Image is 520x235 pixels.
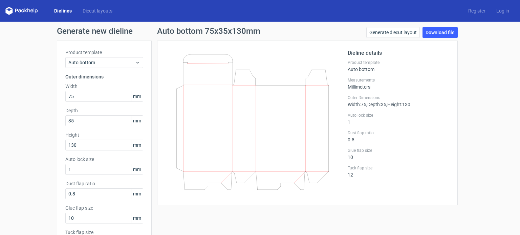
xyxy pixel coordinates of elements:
[491,7,515,14] a: Log in
[131,164,143,174] span: mm
[131,91,143,101] span: mm
[348,60,449,72] div: Auto bottom
[348,130,449,142] div: 0.8
[348,165,449,171] label: Tuck flap size
[348,95,449,100] label: Outer Dimensions
[348,60,449,65] label: Product template
[65,156,143,163] label: Auto lock size
[348,113,449,125] div: 1
[65,180,143,187] label: Dust flap ratio
[65,132,143,138] label: Height
[348,165,449,178] div: 12
[463,7,491,14] a: Register
[57,27,463,35] h1: Generate new dieline
[65,107,143,114] label: Depth
[65,83,143,90] label: Width
[49,7,77,14] a: Dielines
[65,73,143,80] h3: Outer dimensions
[366,102,386,107] span: , Depth : 35
[386,102,410,107] span: , Height : 130
[348,148,449,153] label: Glue flap size
[348,148,449,160] div: 10
[157,27,260,35] h1: Auto bottom 75x35x130mm
[348,130,449,136] label: Dust flap ratio
[422,27,458,38] a: Download file
[68,59,135,66] span: Auto bottom
[348,102,366,107] span: Width : 75
[348,49,449,57] h2: Dieline details
[348,113,449,118] label: Auto lock size
[131,116,143,126] span: mm
[65,49,143,56] label: Product template
[131,140,143,150] span: mm
[77,7,118,14] a: Diecut layouts
[65,205,143,211] label: Glue flap size
[131,213,143,223] span: mm
[348,77,449,90] div: Millimeters
[366,27,420,38] a: Generate diecut layout
[131,189,143,199] span: mm
[348,77,449,83] label: Measurements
